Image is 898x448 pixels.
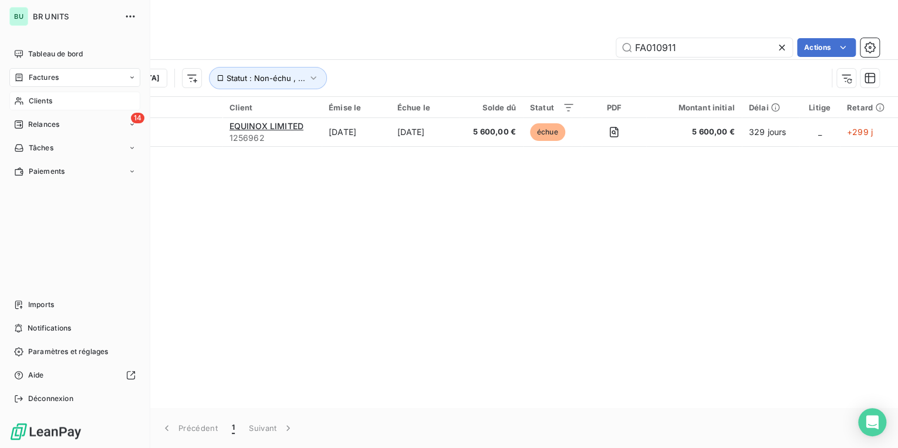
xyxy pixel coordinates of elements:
[229,103,315,112] div: Client
[9,139,140,157] a: Tâches
[9,422,82,441] img: Logo LeanPay
[530,103,575,112] div: Statut
[229,121,303,131] span: EQUINOX LIMITED
[28,323,71,334] span: Notifications
[29,72,59,83] span: Factures
[9,45,140,63] a: Tableau de bord
[329,103,383,112] div: Émise le
[242,416,301,440] button: Suivant
[9,115,140,134] a: 14Relances
[9,295,140,314] a: Imports
[29,143,53,153] span: Tâches
[797,38,856,57] button: Actions
[225,416,242,440] button: 1
[818,127,821,137] span: _
[749,103,793,112] div: Délai
[232,422,235,434] span: 1
[653,103,735,112] div: Montant initial
[390,118,459,146] td: [DATE]
[616,38,792,57] input: Rechercher
[29,166,65,177] span: Paiements
[466,126,516,138] span: 5 600,00 €
[466,103,516,112] div: Solde dû
[847,103,891,112] div: Retard
[28,49,83,59] span: Tableau de bord
[28,119,59,130] span: Relances
[589,103,639,112] div: PDF
[653,126,735,138] span: 5 600,00 €
[847,127,873,137] span: +299 j
[322,118,390,146] td: [DATE]
[229,132,315,144] span: 1256962
[9,68,140,87] a: Factures
[530,123,565,141] span: échue
[28,370,44,380] span: Aide
[9,366,140,385] a: Aide
[9,92,140,110] a: Clients
[28,299,54,310] span: Imports
[806,103,833,112] div: Litige
[9,162,140,181] a: Paiements
[33,12,117,21] span: BR UNITS
[9,342,140,361] a: Paramètres et réglages
[131,113,144,123] span: 14
[154,416,225,440] button: Précédent
[9,7,28,26] div: BU
[28,346,108,357] span: Paramètres et réglages
[28,393,73,404] span: Déconnexion
[742,118,800,146] td: 329 jours
[397,103,452,112] div: Échue le
[209,67,327,89] button: Statut : Non-échu , ...
[227,73,305,83] span: Statut : Non-échu , ...
[858,408,886,436] div: Open Intercom Messenger
[29,96,52,106] span: Clients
